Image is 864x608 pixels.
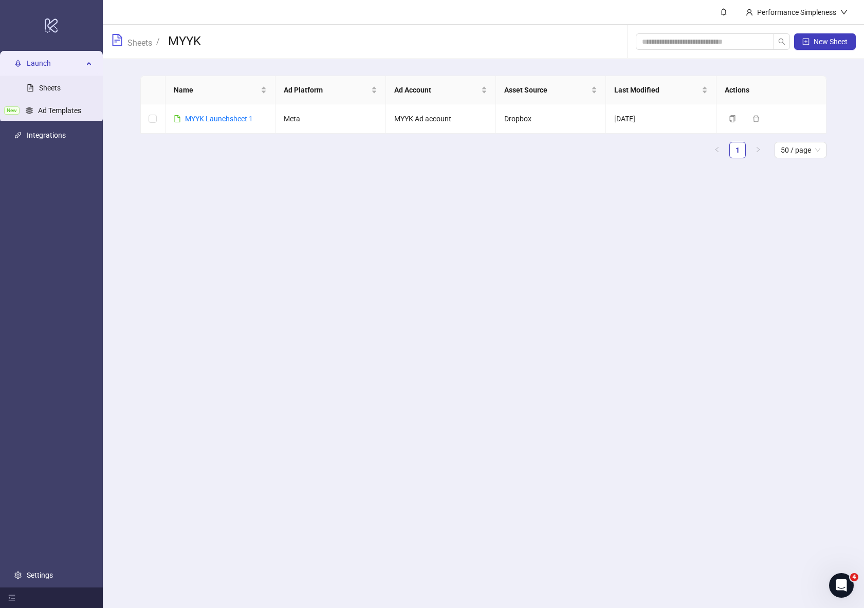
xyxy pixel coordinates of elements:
[394,84,479,96] span: Ad Account
[27,53,83,73] span: Launch
[125,36,154,48] a: Sheets
[27,571,53,579] a: Settings
[606,76,716,104] th: Last Modified
[27,131,66,139] a: Integrations
[39,84,61,92] a: Sheets
[275,76,385,104] th: Ad Platform
[8,594,15,601] span: menu-fold
[752,115,760,122] span: delete
[14,60,22,67] span: rocket
[729,142,746,158] li: 1
[504,84,589,96] span: Asset Source
[174,115,181,122] span: file
[729,115,736,122] span: copy
[275,104,385,134] td: Meta
[750,142,766,158] li: Next Page
[166,76,275,104] th: Name
[174,84,259,96] span: Name
[606,104,716,134] td: [DATE]
[38,106,81,115] a: Ad Templates
[778,38,785,45] span: search
[750,142,766,158] button: right
[781,142,820,158] span: 50 / page
[496,104,606,134] td: Dropbox
[829,573,854,598] iframe: Intercom live chat
[716,76,826,104] th: Actions
[111,34,123,46] span: file-text
[775,142,826,158] div: Page Size
[709,142,725,158] li: Previous Page
[284,84,369,96] span: Ad Platform
[386,76,496,104] th: Ad Account
[840,9,848,16] span: down
[720,8,727,15] span: bell
[802,38,810,45] span: plus-square
[753,7,840,18] div: Performance Simpleness
[156,33,160,50] li: /
[168,33,201,50] h3: MYYK
[794,33,856,50] button: New Sheet
[614,84,699,96] span: Last Modified
[755,146,761,153] span: right
[185,115,253,123] a: MYYK Launchsheet 1
[850,573,858,581] span: 4
[730,142,745,158] a: 1
[746,9,753,16] span: user
[714,146,720,153] span: left
[386,104,496,134] td: MYYK Ad account
[496,76,606,104] th: Asset Source
[709,142,725,158] button: left
[814,38,848,46] span: New Sheet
